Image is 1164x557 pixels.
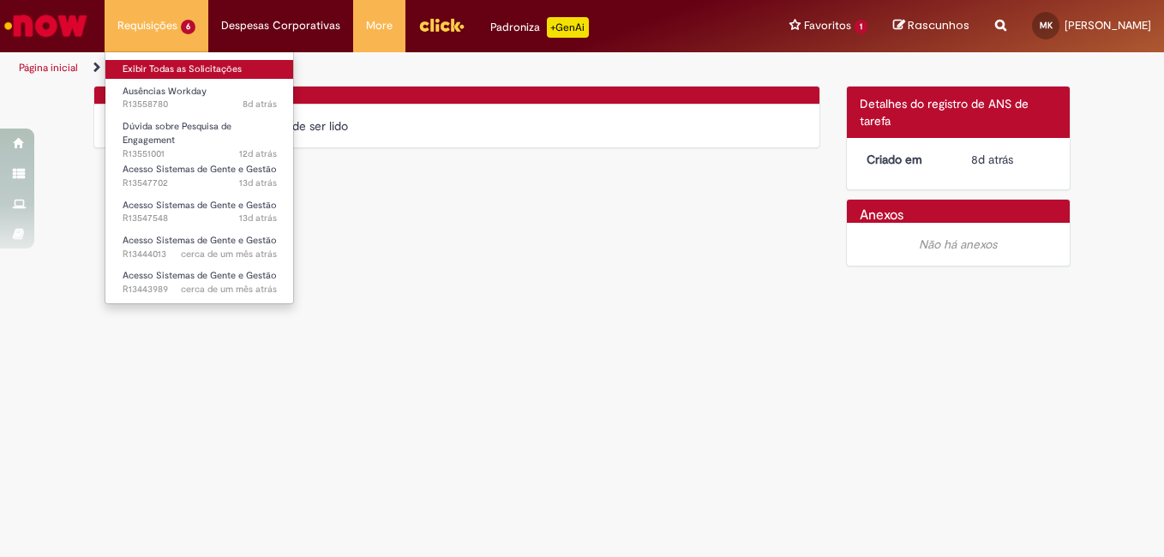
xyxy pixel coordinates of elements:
[107,117,807,135] div: Nenhum campo de comentário pode ser lido
[181,283,277,296] time: 25/08/2025 12:06:04
[105,196,294,228] a: Aberto R13547548 : Acesso Sistemas de Gente e Gestão
[971,152,1013,167] span: 8d atrás
[971,151,1051,168] div: 23/09/2025 12:53:41
[893,18,969,34] a: Rascunhos
[490,17,589,38] div: Padroniza
[117,17,177,34] span: Requisições
[123,85,207,98] span: Ausências Workday
[19,61,78,75] a: Página inicial
[123,212,277,225] span: R13547548
[239,177,277,189] time: 18/09/2025 15:10:06
[239,212,277,225] time: 18/09/2025 14:46:09
[105,82,294,114] a: Aberto R13558780 : Ausências Workday
[239,177,277,189] span: 13d atrás
[123,177,277,190] span: R13547702
[2,9,90,43] img: ServiceNow
[123,283,277,296] span: R13443989
[804,17,851,34] span: Favoritos
[243,98,277,111] time: 23/09/2025 12:04:39
[243,98,277,111] span: 8d atrás
[418,12,465,38] img: click_logo_yellow_360x200.png
[105,267,294,298] a: Aberto R13443989 : Acesso Sistemas de Gente e Gestão
[1040,20,1053,31] span: MK
[919,237,997,252] em: Não há anexos
[860,208,903,224] h2: Anexos
[239,147,277,160] time: 19/09/2025 14:35:29
[547,17,589,38] p: +GenAi
[181,20,195,34] span: 6
[105,160,294,192] a: Aberto R13547702 : Acesso Sistemas de Gente e Gestão
[123,147,277,161] span: R13551001
[105,231,294,263] a: Aberto R13444013 : Acesso Sistemas de Gente e Gestão
[221,17,340,34] span: Despesas Corporativas
[860,96,1029,129] span: Detalhes do registro de ANS de tarefa
[123,120,231,147] span: Dúvida sobre Pesquisa de Engagement
[123,163,277,176] span: Acesso Sistemas de Gente e Gestão
[13,52,763,84] ul: Trilhas de página
[123,248,277,261] span: R13444013
[123,234,277,247] span: Acesso Sistemas de Gente e Gestão
[123,199,277,212] span: Acesso Sistemas de Gente e Gestão
[123,269,277,282] span: Acesso Sistemas de Gente e Gestão
[123,98,277,111] span: R13558780
[366,17,393,34] span: More
[181,283,277,296] span: cerca de um mês atrás
[239,212,277,225] span: 13d atrás
[181,248,277,261] time: 25/08/2025 12:11:41
[854,151,959,168] dt: Criado em
[105,117,294,154] a: Aberto R13551001 : Dúvida sobre Pesquisa de Engagement
[239,147,277,160] span: 12d atrás
[105,60,294,79] a: Exibir Todas as Solicitações
[1065,18,1151,33] span: [PERSON_NAME]
[855,20,867,34] span: 1
[181,248,277,261] span: cerca de um mês atrás
[105,51,294,304] ul: Requisições
[908,17,969,33] span: Rascunhos
[971,152,1013,167] time: 23/09/2025 12:53:41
